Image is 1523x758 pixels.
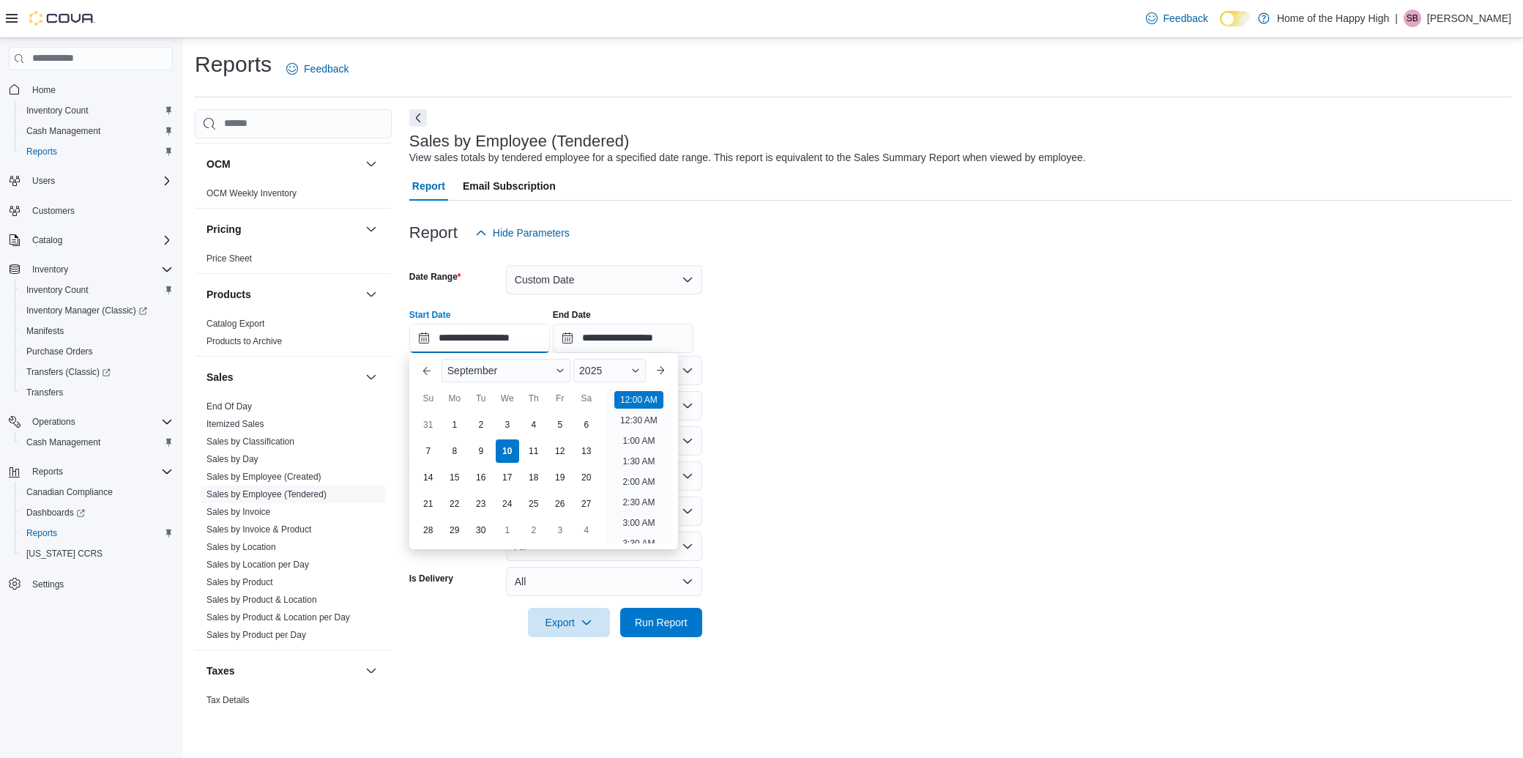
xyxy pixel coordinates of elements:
[417,439,440,463] div: day-7
[493,226,570,240] span: Hide Parameters
[409,150,1086,166] div: View sales totals by tendered employee for a specified date range. This report is equivalent to t...
[1407,10,1418,27] span: SB
[496,492,519,516] div: day-24
[362,368,380,386] button: Sales
[21,343,173,360] span: Purchase Orders
[606,388,672,543] ul: Time
[206,318,264,330] span: Catalog Export
[26,125,100,137] span: Cash Management
[21,483,173,501] span: Canadian Compliance
[617,473,660,491] li: 2:00 AM
[32,579,64,590] span: Settings
[409,224,458,242] h3: Report
[548,519,572,542] div: day-3
[443,387,466,410] div: Mo
[409,309,451,321] label: Start Date
[620,608,702,637] button: Run Report
[195,50,272,79] h1: Reports
[21,322,173,340] span: Manifests
[548,439,572,463] div: day-12
[26,231,173,249] span: Catalog
[26,284,89,296] span: Inventory Count
[522,492,545,516] div: day-25
[206,524,311,535] a: Sales by Invoice & Product
[15,121,179,141] button: Cash Management
[195,691,392,732] div: Taxes
[206,436,294,447] a: Sales by Classification
[496,439,519,463] div: day-10
[575,439,598,463] div: day-13
[469,413,493,436] div: day-2
[206,454,258,464] a: Sales by Day
[15,382,179,403] button: Transfers
[26,413,173,431] span: Operations
[206,418,264,430] span: Itemized Sales
[443,439,466,463] div: day-8
[195,315,392,356] div: Products
[206,524,311,535] span: Sales by Invoice & Product
[206,157,360,171] button: OCM
[21,143,173,160] span: Reports
[26,81,173,99] span: Home
[26,305,147,316] span: Inventory Manager (Classic)
[15,321,179,341] button: Manifests
[206,287,251,302] h3: Products
[206,595,317,605] a: Sales by Product & Location
[522,387,545,410] div: Th
[26,201,173,220] span: Customers
[21,384,173,401] span: Transfers
[635,615,688,630] span: Run Report
[206,695,250,705] a: Tax Details
[206,157,231,171] h3: OCM
[496,519,519,542] div: day-1
[522,413,545,436] div: day-4
[409,271,461,283] label: Date Range
[3,200,179,221] button: Customers
[26,325,64,337] span: Manifests
[617,453,660,470] li: 1:30 AM
[21,524,63,542] a: Reports
[21,483,119,501] a: Canadian Compliance
[522,519,545,542] div: day-2
[506,265,702,294] button: Custom Date
[553,324,693,353] input: Press the down key to open a popover containing a calendar.
[26,548,103,560] span: [US_STATE] CCRS
[3,171,179,191] button: Users
[21,363,116,381] a: Transfers (Classic)
[206,222,360,237] button: Pricing
[409,324,550,353] input: Press the down key to enter a popover containing a calendar. Press the escape key to close the po...
[463,171,556,201] span: Email Subscription
[26,81,62,99] a: Home
[26,146,57,157] span: Reports
[1404,10,1421,27] div: Sher Buchholtz
[32,264,68,275] span: Inventory
[522,439,545,463] div: day-11
[415,359,439,382] button: Previous Month
[548,413,572,436] div: day-5
[21,102,94,119] a: Inventory Count
[469,519,493,542] div: day-30
[26,413,81,431] button: Operations
[26,346,93,357] span: Purchase Orders
[537,608,601,637] span: Export
[206,336,282,346] a: Products to Archive
[506,567,702,596] button: All
[32,175,55,187] span: Users
[26,527,57,539] span: Reports
[206,253,252,264] span: Price Sheet
[1427,10,1511,27] p: [PERSON_NAME]
[548,466,572,489] div: day-19
[15,502,179,523] a: Dashboards
[617,514,660,532] li: 3:00 AM
[15,141,179,162] button: Reports
[21,504,91,521] a: Dashboards
[21,302,173,319] span: Inventory Manager (Classic)
[206,419,264,429] a: Itemized Sales
[15,362,179,382] a: Transfers (Classic)
[206,629,306,641] span: Sales by Product per Day
[206,370,360,384] button: Sales
[26,486,113,498] span: Canadian Compliance
[362,155,380,173] button: OCM
[575,466,598,489] div: day-20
